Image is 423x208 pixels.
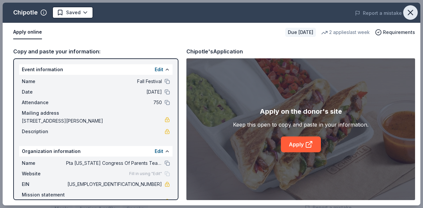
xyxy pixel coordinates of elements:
span: 750 [66,99,162,106]
span: EIN [22,180,66,188]
span: Website [22,170,66,178]
div: Due [DATE] [285,28,316,37]
span: Requirements [383,28,415,36]
div: Copy and paste your information: [13,47,178,56]
div: Chipotle [13,7,38,18]
span: Fill in using "Edit" [129,171,162,176]
button: Saved [52,7,93,18]
span: Attendance [22,99,66,106]
span: [DATE] [66,88,162,96]
div: Organization information [19,146,173,157]
div: Apply on the donor's site [260,106,342,117]
button: Edit [155,66,163,74]
button: Edit [155,147,163,155]
button: Apply online [13,25,42,39]
a: Apply [281,136,321,152]
div: 2 applies last week [321,28,370,36]
span: Pta [US_STATE] Congress Of Parents Teachers & Students Inc [66,159,162,167]
button: Report a mistake [355,9,402,17]
span: Date [22,88,66,96]
div: Mailing address [22,109,170,117]
span: [STREET_ADDRESS][PERSON_NAME] [22,117,165,125]
div: Mission statement [22,191,170,199]
span: [US_EMPLOYER_IDENTIFICATION_NUMBER] [66,180,162,188]
button: Requirements [375,28,415,36]
span: Name [22,77,66,85]
span: Saved [66,9,81,16]
div: Event information [19,64,173,75]
span: Description [22,128,66,135]
div: Chipotle's Application [186,47,243,56]
div: Keep this open to copy and paste in your information. [233,121,368,129]
span: Name [22,159,66,167]
span: Fall Festival [66,77,162,85]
